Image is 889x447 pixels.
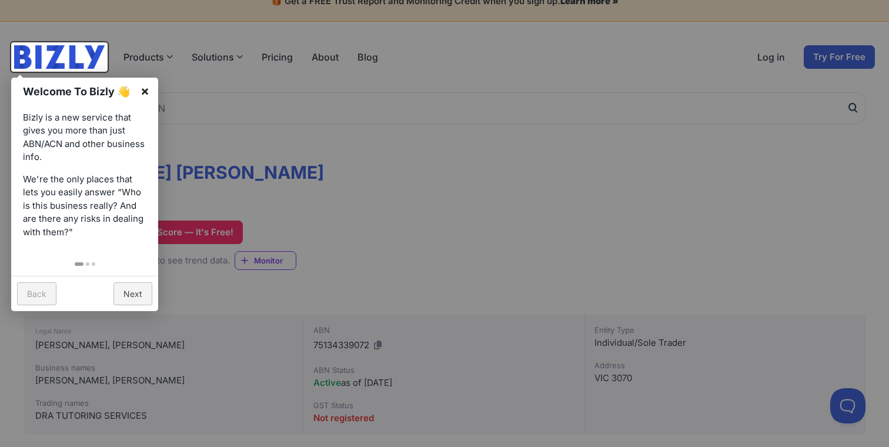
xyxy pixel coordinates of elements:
a: Back [17,282,56,305]
p: We're the only places that lets you easily answer “Who is this business really? And are there any... [23,173,146,239]
a: × [132,78,158,104]
h1: Welcome To Bizly 👋 [23,84,134,99]
p: Bizly is a new service that gives you more than just ABN/ACN and other business info. [23,111,146,164]
a: Next [113,282,152,305]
